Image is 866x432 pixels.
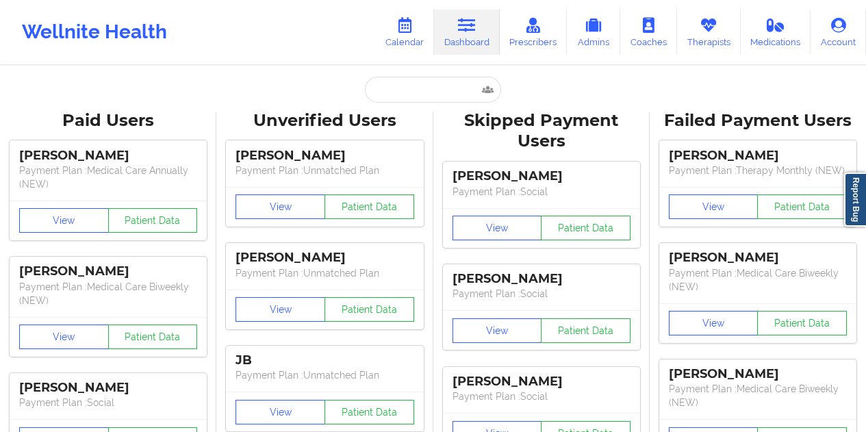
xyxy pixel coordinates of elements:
[453,185,631,199] p: Payment Plan : Social
[108,325,198,349] button: Patient Data
[453,168,631,184] div: [PERSON_NAME]
[235,194,325,219] button: View
[453,390,631,403] p: Payment Plan : Social
[453,287,631,301] p: Payment Plan : Social
[324,194,414,219] button: Patient Data
[434,10,500,55] a: Dashboard
[669,382,847,409] p: Payment Plan : Medical Care Biweekly (NEW)
[844,173,866,227] a: Report Bug
[669,194,759,219] button: View
[500,10,568,55] a: Prescribers
[669,164,847,177] p: Payment Plan : Therapy Monthly (NEW)
[677,10,741,55] a: Therapists
[19,164,197,191] p: Payment Plan : Medical Care Annually (NEW)
[324,400,414,424] button: Patient Data
[669,250,847,266] div: [PERSON_NAME]
[226,110,423,131] div: Unverified Users
[453,374,631,390] div: [PERSON_NAME]
[19,264,197,279] div: [PERSON_NAME]
[324,297,414,322] button: Patient Data
[453,318,542,343] button: View
[19,280,197,307] p: Payment Plan : Medical Care Biweekly (NEW)
[669,266,847,294] p: Payment Plan : Medical Care Biweekly (NEW)
[235,297,325,322] button: View
[659,110,856,131] div: Failed Payment Users
[19,380,197,396] div: [PERSON_NAME]
[19,396,197,409] p: Payment Plan : Social
[453,271,631,287] div: [PERSON_NAME]
[741,10,811,55] a: Medications
[19,148,197,164] div: [PERSON_NAME]
[19,325,109,349] button: View
[811,10,866,55] a: Account
[108,208,198,233] button: Patient Data
[669,311,759,335] button: View
[235,164,413,177] p: Payment Plan : Unmatched Plan
[235,400,325,424] button: View
[453,216,542,240] button: View
[10,110,207,131] div: Paid Users
[669,148,847,164] div: [PERSON_NAME]
[235,250,413,266] div: [PERSON_NAME]
[19,208,109,233] button: View
[541,216,631,240] button: Patient Data
[235,353,413,368] div: JB
[235,266,413,280] p: Payment Plan : Unmatched Plan
[757,194,847,219] button: Patient Data
[620,10,677,55] a: Coaches
[235,368,413,382] p: Payment Plan : Unmatched Plan
[669,366,847,382] div: [PERSON_NAME]
[235,148,413,164] div: [PERSON_NAME]
[375,10,434,55] a: Calendar
[443,110,640,153] div: Skipped Payment Users
[541,318,631,343] button: Patient Data
[757,311,847,335] button: Patient Data
[567,10,620,55] a: Admins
